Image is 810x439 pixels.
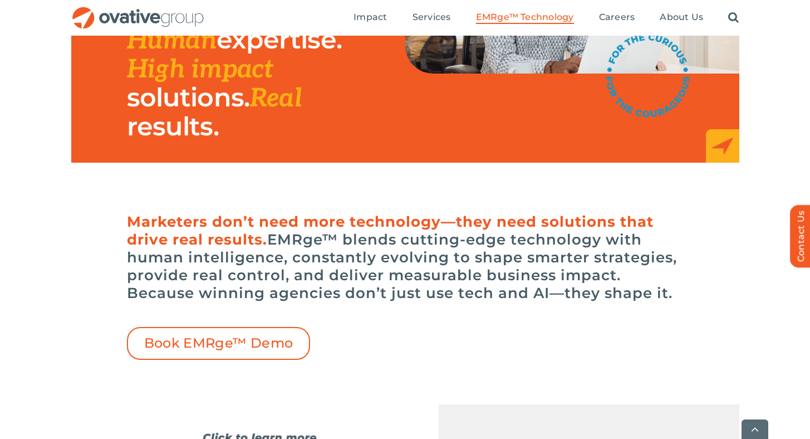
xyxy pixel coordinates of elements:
span: High impact [127,54,273,85]
a: Impact [354,12,387,24]
a: EMRge™ Technology [476,12,574,24]
span: Careers [599,12,635,23]
a: OG_Full_horizontal_RGB [71,6,205,16]
a: Search [728,12,739,24]
a: Book EMRge™ Demo [127,327,311,360]
span: solutions. [127,81,250,113]
span: Real [250,83,302,114]
span: Book EMRge™ Demo [144,335,293,352]
span: results. [127,110,219,142]
span: expertise. [217,23,342,55]
img: EMRge_HomePage_Elements_Arrow Box [706,129,739,163]
a: Services [413,12,451,24]
span: Human [127,25,217,56]
span: Services [413,12,451,23]
span: About Us [660,12,703,23]
a: Careers [599,12,635,24]
span: Marketers don’t need more technology—they need solutions that drive real results. [127,213,654,248]
h6: EMRge™ blends cutting-edge technology with human intelligence, constantly evolving to shape smart... [127,213,684,302]
span: EMRge™ Technology [476,12,574,23]
a: About Us [660,12,703,24]
span: Impact [354,12,387,23]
